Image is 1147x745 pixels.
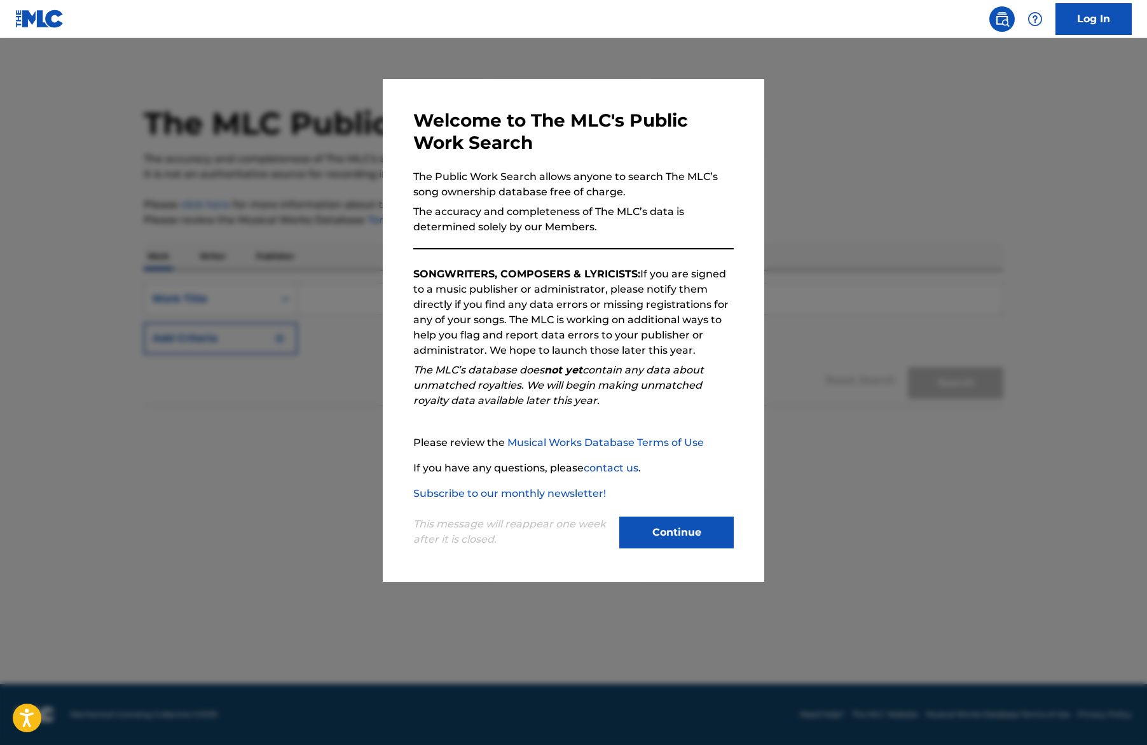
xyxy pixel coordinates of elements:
em: The MLC’s database does contain any data about unmatched royalties. We will begin making unmatche... [413,364,704,407]
p: If you are signed to a music publisher or administrator, please notify them directly if you find ... [413,267,734,358]
p: The Public Work Search allows anyone to search The MLC’s song ownership database free of charge. [413,169,734,200]
img: help [1027,11,1043,27]
p: This message will reappear one week after it is closed. [413,517,612,547]
img: MLC Logo [15,10,64,28]
h3: Welcome to The MLC's Public Work Search [413,109,734,154]
img: search [994,11,1010,27]
a: Public Search [989,6,1015,32]
button: Continue [619,517,734,548]
a: Log In [1055,3,1132,35]
div: Help [1022,6,1048,32]
a: Musical Works Database Terms of Use [507,436,704,449]
a: Subscribe to our monthly newsletter! [413,487,606,499]
p: Please review the [413,435,734,450]
p: If you have any questions, please . [413,461,734,476]
strong: SONGWRITERS, COMPOSERS & LYRICISTS: [413,268,640,280]
a: contact us [584,462,638,474]
strong: not yet [544,364,582,376]
p: The accuracy and completeness of The MLC’s data is determined solely by our Members. [413,204,734,235]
